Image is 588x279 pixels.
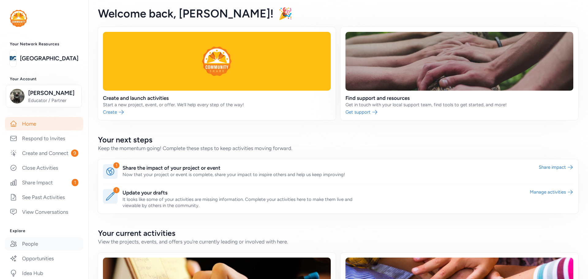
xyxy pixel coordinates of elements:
h2: Your current activities [98,228,578,238]
div: Keep the momentum going! Complete these steps to keep activities moving forward. [98,145,578,152]
h3: Your Account [10,77,78,81]
a: Create and Connect9 [5,146,83,160]
span: 🎉 [278,7,292,20]
span: Educator / Partner [28,97,78,104]
div: 1 [113,162,119,168]
img: logo [10,10,27,27]
div: 1 [113,187,119,193]
span: Welcome back , [PERSON_NAME]! [98,7,273,20]
a: View Conversations [5,205,83,219]
h2: Your next steps [98,135,578,145]
img: logo [10,52,16,65]
a: Close Activities [5,161,83,175]
a: Respond to Invites [5,132,83,145]
a: Share Impact1 [5,176,83,189]
a: Home [5,117,83,130]
span: 9 [71,149,78,157]
span: 1 [72,179,78,186]
a: See Past Activities [5,190,83,204]
a: [GEOGRAPHIC_DATA] [20,54,78,63]
a: Opportunities [5,252,83,265]
a: People [5,237,83,251]
span: [PERSON_NAME] [28,89,78,97]
div: View the projects, events, and offers you're currently leading or involved with here. [98,238,578,245]
h3: Your Network Resources [10,42,78,47]
button: [PERSON_NAME]Educator / Partner [6,85,82,107]
h3: Explore [10,228,78,233]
